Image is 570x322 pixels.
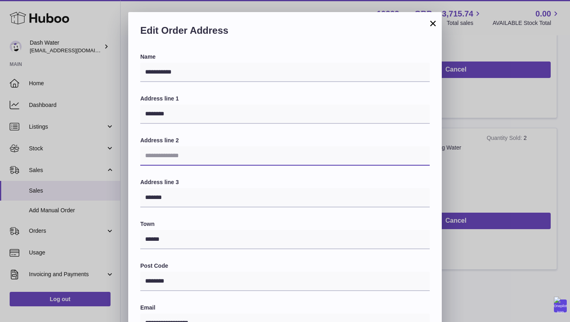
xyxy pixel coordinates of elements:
label: Address line 2 [140,137,430,144]
h2: Edit Order Address [140,24,430,41]
label: Address line 1 [140,95,430,103]
label: Town [140,220,430,228]
label: Name [140,53,430,61]
button: × [428,18,438,28]
label: Email [140,304,430,312]
label: Post Code [140,262,430,270]
label: Address line 3 [140,178,430,186]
